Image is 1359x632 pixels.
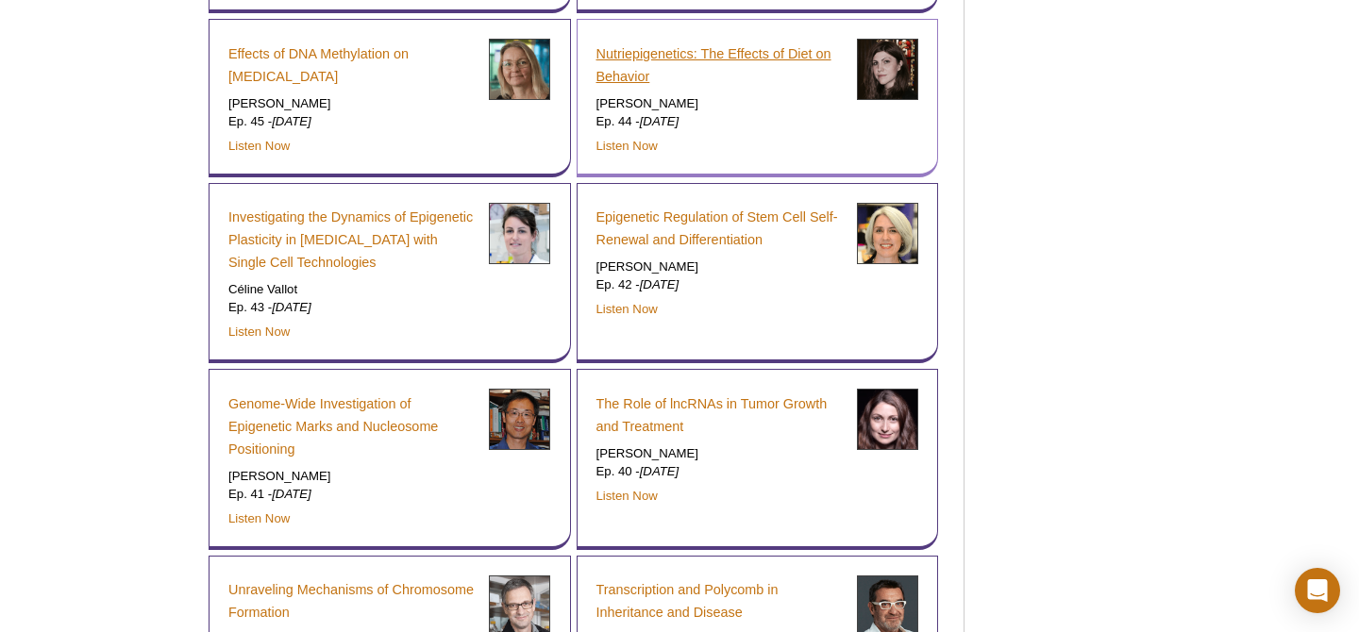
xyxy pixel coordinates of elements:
[596,489,658,503] a: Listen Now
[228,468,475,485] p: [PERSON_NAME]
[596,302,658,316] a: Listen Now
[596,258,843,275] p: [PERSON_NAME]
[272,487,311,501] em: [DATE]
[228,299,475,316] p: Ep. 43 -
[596,206,843,251] a: Epigenetic Regulation of Stem Cell Self-Renewal and Differentiation
[596,276,843,293] p: Ep. 42 -
[596,463,843,480] p: Ep. 40 -
[228,511,290,525] a: Listen Now
[596,578,843,624] a: Transcription and Polycomb in Inheritance and Disease
[228,281,475,298] p: Céline Vallot
[857,203,918,264] img: Peggy Goodell headshot
[640,277,679,291] em: [DATE]
[228,486,475,503] p: Ep. 41 -
[228,113,475,130] p: Ep. 45 -
[596,113,843,130] p: Ep. 44 -
[228,139,290,153] a: Listen Now
[857,39,918,100] img: Monica Dus headshot
[228,324,290,339] a: Listen Now
[489,389,550,450] img: Keji Zhao headshot
[596,392,843,438] a: The Role of lncRNAs in Tumor Growth and Treatment
[489,203,550,264] img: Céline Vallot headshot
[640,114,679,128] em: [DATE]
[596,445,843,462] p: [PERSON_NAME]
[228,42,475,88] a: Effects of DNA Methylation on [MEDICAL_DATA]
[272,300,311,314] em: [DATE]
[489,39,550,100] img: Charlotte Ling headshot
[228,578,475,624] a: Unraveling Mechanisms of Chromosome Formation
[857,389,918,450] img: Sarah Diermeier headshot
[596,95,843,112] p: [PERSON_NAME]
[228,206,475,274] a: Investigating the Dynamics of Epigenetic Plasticity in [MEDICAL_DATA] with Single Cell Technologies
[596,42,843,88] a: Nutriepigenetics: The Effects of Diet on Behavior
[272,114,311,128] em: [DATE]
[228,392,475,460] a: Genome-Wide Investigation of Epigenetic Marks and Nucleosome Positioning
[228,95,475,112] p: [PERSON_NAME]
[1295,568,1340,613] div: Open Intercom Messenger
[640,464,679,478] em: [DATE]
[596,139,658,153] a: Listen Now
